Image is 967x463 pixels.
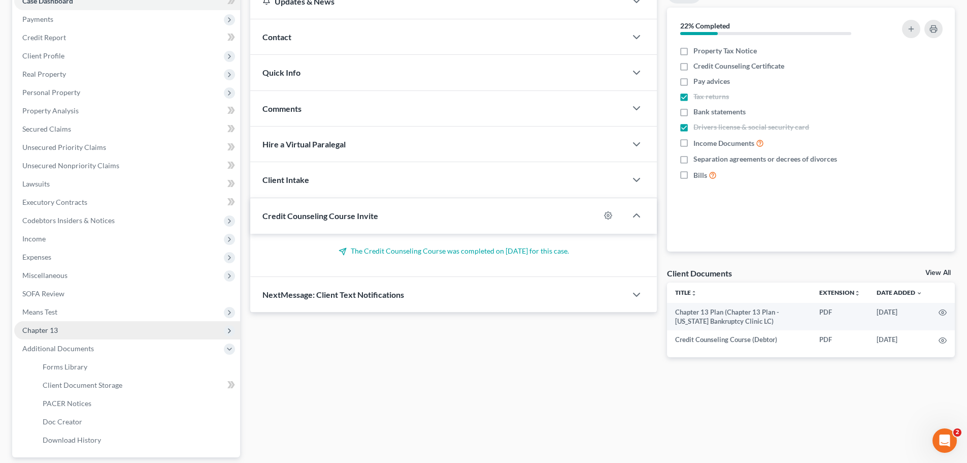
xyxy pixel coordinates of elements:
[262,211,378,221] span: Credit Counseling Course Invite
[22,161,119,170] span: Unsecured Nonpriority Claims
[262,68,301,77] span: Quick Info
[819,289,860,296] a: Extensionunfold_more
[22,326,58,334] span: Chapter 13
[869,303,930,331] td: [DATE]
[22,125,71,133] span: Secured Claims
[916,290,922,296] i: expand_more
[22,106,79,115] span: Property Analysis
[22,307,57,316] span: Means Test
[43,381,122,389] span: Client Document Storage
[693,170,707,180] span: Bills
[854,290,860,296] i: unfold_more
[953,428,961,437] span: 2
[262,139,346,149] span: Hire a Virtual Paralegal
[262,104,302,113] span: Comments
[35,413,240,431] a: Doc Creator
[14,193,240,211] a: Executory Contracts
[22,33,66,42] span: Credit Report
[693,76,730,86] span: Pay advices
[22,198,87,206] span: Executory Contracts
[14,138,240,157] a: Unsecured Priority Claims
[14,157,240,175] a: Unsecured Nonpriority Claims
[693,154,837,164] span: Separation agreements or decrees of divorces
[14,102,240,120] a: Property Analysis
[693,138,754,148] span: Income Documents
[680,21,730,30] strong: 22% Completed
[667,330,811,349] td: Credit Counseling Course (Debtor)
[262,290,404,299] span: NextMessage: Client Text Notifications
[932,428,957,453] iframe: Intercom live chat
[35,394,240,413] a: PACER Notices
[22,15,53,23] span: Payments
[35,376,240,394] a: Client Document Storage
[22,253,51,261] span: Expenses
[22,271,68,280] span: Miscellaneous
[14,285,240,303] a: SOFA Review
[43,362,87,371] span: Forms Library
[43,436,101,444] span: Download History
[35,358,240,376] a: Forms Library
[22,143,106,151] span: Unsecured Priority Claims
[667,303,811,331] td: Chapter 13 Plan (Chapter 13 Plan - [US_STATE] Bankruptcy Clinic LC)
[693,91,729,102] span: Tax returns
[43,417,82,426] span: Doc Creator
[691,290,697,296] i: unfold_more
[14,28,240,47] a: Credit Report
[811,330,869,349] td: PDF
[693,107,746,117] span: Bank statements
[14,120,240,138] a: Secured Claims
[14,175,240,193] a: Lawsuits
[869,330,930,349] td: [DATE]
[925,269,951,276] a: View All
[22,51,64,60] span: Client Profile
[22,234,46,243] span: Income
[22,344,94,353] span: Additional Documents
[43,399,91,408] span: PACER Notices
[693,61,784,71] span: Credit Counseling Certificate
[35,431,240,449] a: Download History
[22,216,115,225] span: Codebtors Insiders & Notices
[811,303,869,331] td: PDF
[693,46,757,56] span: Property Tax Notice
[667,268,732,279] div: Client Documents
[693,122,809,132] span: Drivers license & social security card
[877,289,922,296] a: Date Added expand_more
[22,179,50,188] span: Lawsuits
[675,289,697,296] a: Titleunfold_more
[22,70,66,78] span: Real Property
[262,32,291,42] span: Contact
[262,246,645,256] p: The Credit Counseling Course was completed on [DATE] for this case.
[22,289,64,298] span: SOFA Review
[262,175,309,184] span: Client Intake
[22,88,80,97] span: Personal Property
